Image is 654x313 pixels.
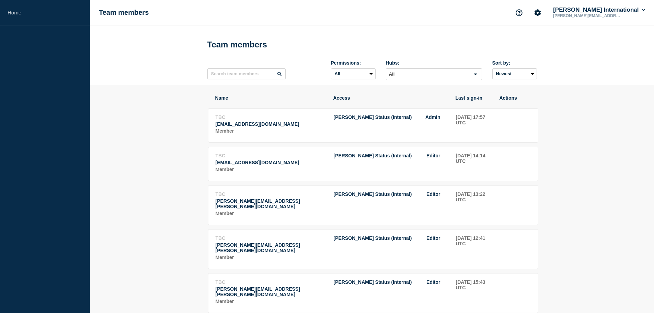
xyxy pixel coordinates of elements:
th: Last sign-in [455,95,492,101]
p: Role: Member [216,211,326,216]
td: Last sign-in: 2025-06-24 14:14 UTC [456,153,493,174]
td: Actions [500,191,531,218]
td: Last sign-in: 2025-08-20 12:41 UTC [456,235,493,262]
td: Actions [500,235,531,262]
button: Support [512,5,526,20]
p: Name: TBC [216,114,326,120]
p: Role: Member [216,299,326,304]
p: Email: gogna.rupika@delmarcargo.com [216,198,326,209]
p: [PERSON_NAME][EMAIL_ADDRESS][PERSON_NAME][DOMAIN_NAME] [552,13,623,18]
span: TBC [216,153,226,158]
div: Permissions: [331,60,376,66]
li: Access to Hub Delmar Status (Internal) with role Editor [334,153,440,158]
div: Search for option [386,68,482,80]
td: Actions [500,114,531,135]
th: Actions [499,95,531,101]
p: Role: Member [216,167,326,172]
li: Access to Hub Delmar Status (Internal) with role Editor [334,235,440,241]
button: Account settings [530,5,545,20]
span: [PERSON_NAME] Status (Internal) [334,191,412,197]
span: TBC [216,235,226,241]
td: Actions [500,279,531,306]
td: Last sign-in: 2025-05-02 13:22 UTC [456,191,493,218]
td: Actions [500,153,531,174]
span: Editor [426,235,440,241]
p: Email: patel.kushal@delmarcargo.com [216,242,326,253]
td: Last sign-in: 2025-08-20 17:57 UTC [456,114,493,135]
p: Name: TBC [216,153,326,158]
span: Editor [426,191,440,197]
input: Search team members [207,68,286,79]
span: [PERSON_NAME] Status (Internal) [334,279,412,285]
h1: Team members [207,40,267,49]
div: Sort by: [492,60,537,66]
li: Access to Hub Delmar Status (Internal) with role Admin [334,114,440,120]
p: Role: Member [216,255,326,260]
span: Editor [426,153,440,158]
div: Hubs: [386,60,482,66]
li: Access to Hub Delmar Status (Internal) with role Editor [334,279,440,285]
select: Sort by [492,68,537,79]
span: [PERSON_NAME] Status (Internal) [334,153,412,158]
p: Email: dilella.nicola@delmarcargo.com [216,286,326,297]
span: Admin [425,114,440,120]
p: Name: TBC [216,235,326,241]
span: Editor [426,279,440,285]
th: Access [333,95,448,101]
td: Last sign-in: 2025-03-25 15:43 UTC [456,279,493,306]
p: Email: abihsera.jaki@delmarcargo.com [216,160,326,165]
span: [PERSON_NAME] Status (Internal) [334,114,412,120]
span: [PERSON_NAME] Status (Internal) [334,235,412,241]
span: TBC [216,114,226,120]
th: Name [215,95,326,101]
h1: Team members [99,9,149,16]
p: Role: Member [216,128,326,134]
button: [PERSON_NAME] International [552,7,646,13]
input: Search for option [387,70,470,78]
span: TBC [216,191,226,197]
span: TBC [216,279,226,285]
li: Access to Hub Delmar Status (Internal) with role Editor [334,191,440,197]
p: Email: shemesh.yonatan@delmarcargo.com [216,121,326,127]
p: Name: TBC [216,279,326,285]
p: Name: TBC [216,191,326,197]
select: Permissions: [331,68,376,79]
